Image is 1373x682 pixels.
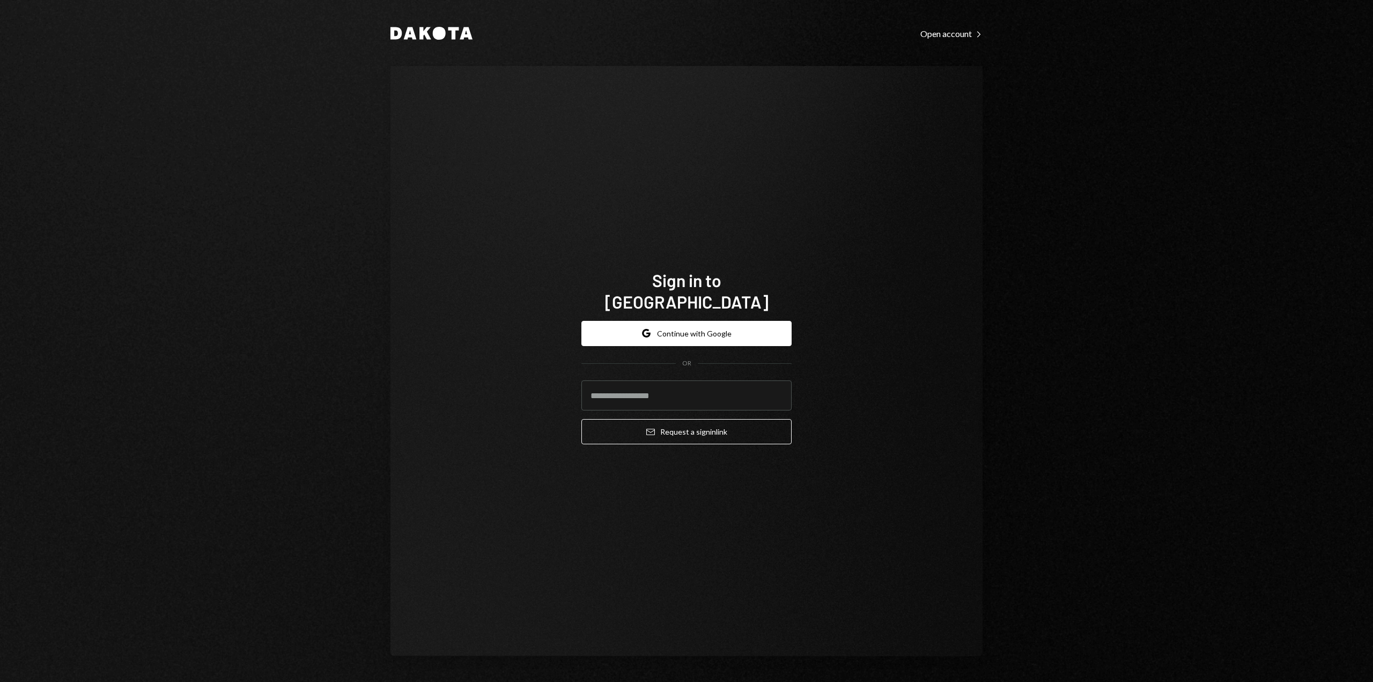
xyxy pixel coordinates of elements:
[581,321,792,346] button: Continue with Google
[682,359,691,368] div: OR
[920,28,983,39] div: Open account
[581,269,792,312] h1: Sign in to [GEOGRAPHIC_DATA]
[920,27,983,39] a: Open account
[581,419,792,444] button: Request a signinlink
